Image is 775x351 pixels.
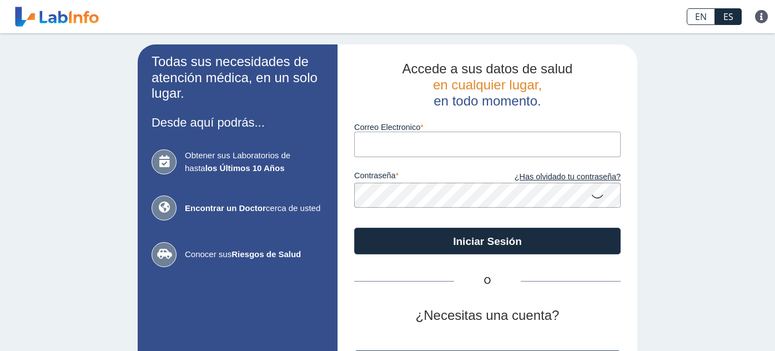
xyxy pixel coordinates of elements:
[354,123,621,132] label: Correo Electronico
[185,248,324,261] span: Conocer sus
[433,77,542,92] span: en cualquier lugar,
[185,202,324,215] span: cerca de usted
[205,163,285,173] b: los Últimos 10 Años
[185,149,324,174] span: Obtener sus Laboratorios de hasta
[715,8,742,25] a: ES
[454,274,521,288] span: O
[185,203,266,213] b: Encontrar un Doctor
[487,171,621,183] a: ¿Has olvidado tu contraseña?
[402,61,573,76] span: Accede a sus datos de salud
[687,8,715,25] a: EN
[232,249,301,259] b: Riesgos de Salud
[152,54,324,102] h2: Todas sus necesidades de atención médica, en un solo lugar.
[152,116,324,129] h3: Desde aquí podrás...
[354,171,487,183] label: contraseña
[354,228,621,254] button: Iniciar Sesión
[354,308,621,324] h2: ¿Necesitas una cuenta?
[434,93,541,108] span: en todo momento.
